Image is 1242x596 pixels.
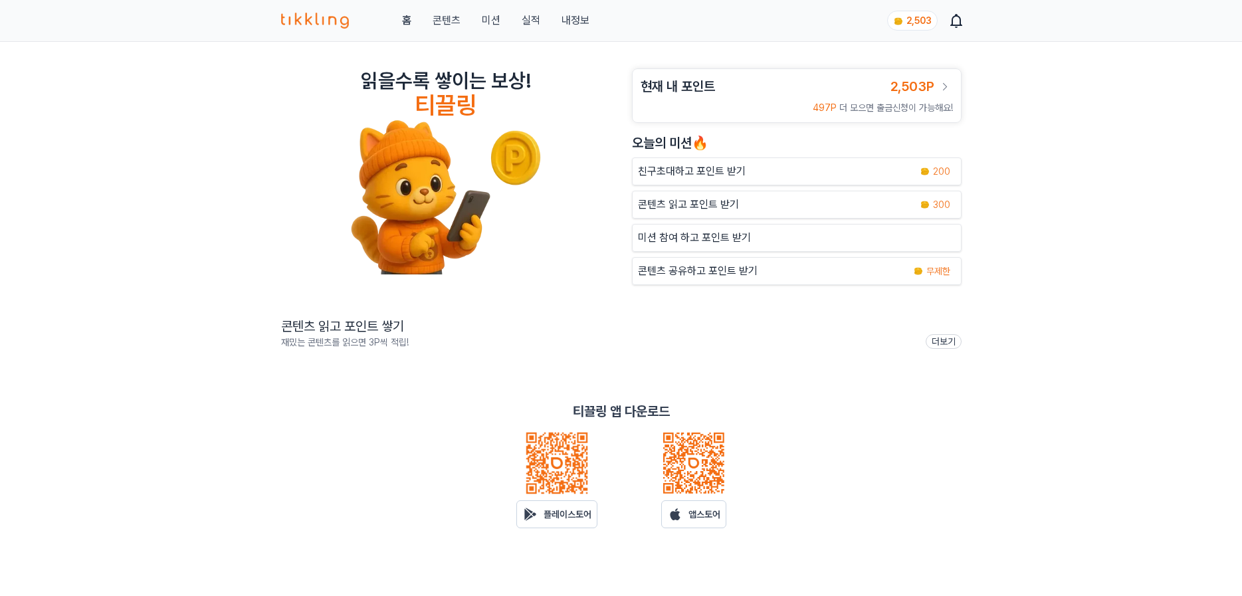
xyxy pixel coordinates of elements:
p: 친구초대하고 포인트 받기 [638,163,746,179]
span: 더 모으면 출금신청이 가능해요! [839,102,953,113]
a: 실적 [522,13,540,29]
img: coin [913,266,924,276]
span: 200 [933,165,950,178]
a: 내정보 [562,13,589,29]
img: tikkling_character [350,119,542,274]
a: 콘텐츠 [433,13,461,29]
h4: 티끌링 [415,92,476,119]
a: 2,503P [890,77,953,96]
button: 미션 참여 하고 포인트 받기 [632,224,962,252]
span: 2,503P [890,78,934,94]
span: 497P [813,102,837,113]
img: coin [893,16,904,27]
img: 티끌링 [281,13,350,29]
p: 콘텐츠 읽고 포인트 받기 [638,197,739,213]
h2: 읽을수록 쌓이는 보상! [361,68,531,92]
span: 2,503 [906,15,932,26]
p: 재밌는 콘텐츠를 읽으면 3P씩 적립! [281,336,409,349]
img: coin [920,166,930,177]
a: 콘텐츠 읽고 포인트 받기 coin 300 [632,191,962,219]
img: qrcode_ios [662,431,726,495]
button: 미션 [482,13,500,29]
h2: 콘텐츠 읽고 포인트 쌓기 [281,317,409,336]
a: coin 2,503 [887,11,935,31]
p: 미션 참여 하고 포인트 받기 [638,230,751,246]
p: 콘텐츠 공유하고 포인트 받기 [638,263,758,279]
a: 홈 [402,13,411,29]
img: qrcode_android [525,431,589,495]
button: 친구초대하고 포인트 받기 coin 200 [632,157,962,185]
span: 300 [933,198,950,211]
h2: 오늘의 미션🔥 [632,134,962,152]
h3: 현재 내 포인트 [641,77,715,96]
p: 앱스토어 [688,508,720,521]
a: 플레이스토어 [516,500,597,528]
a: 앱스토어 [661,500,726,528]
span: 무제한 [926,264,950,278]
img: coin [920,199,930,210]
a: 더보기 [926,334,962,349]
p: 플레이스토어 [544,508,591,521]
a: 콘텐츠 공유하고 포인트 받기 coin 무제한 [632,257,962,285]
p: 티끌링 앱 다운로드 [573,402,670,421]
